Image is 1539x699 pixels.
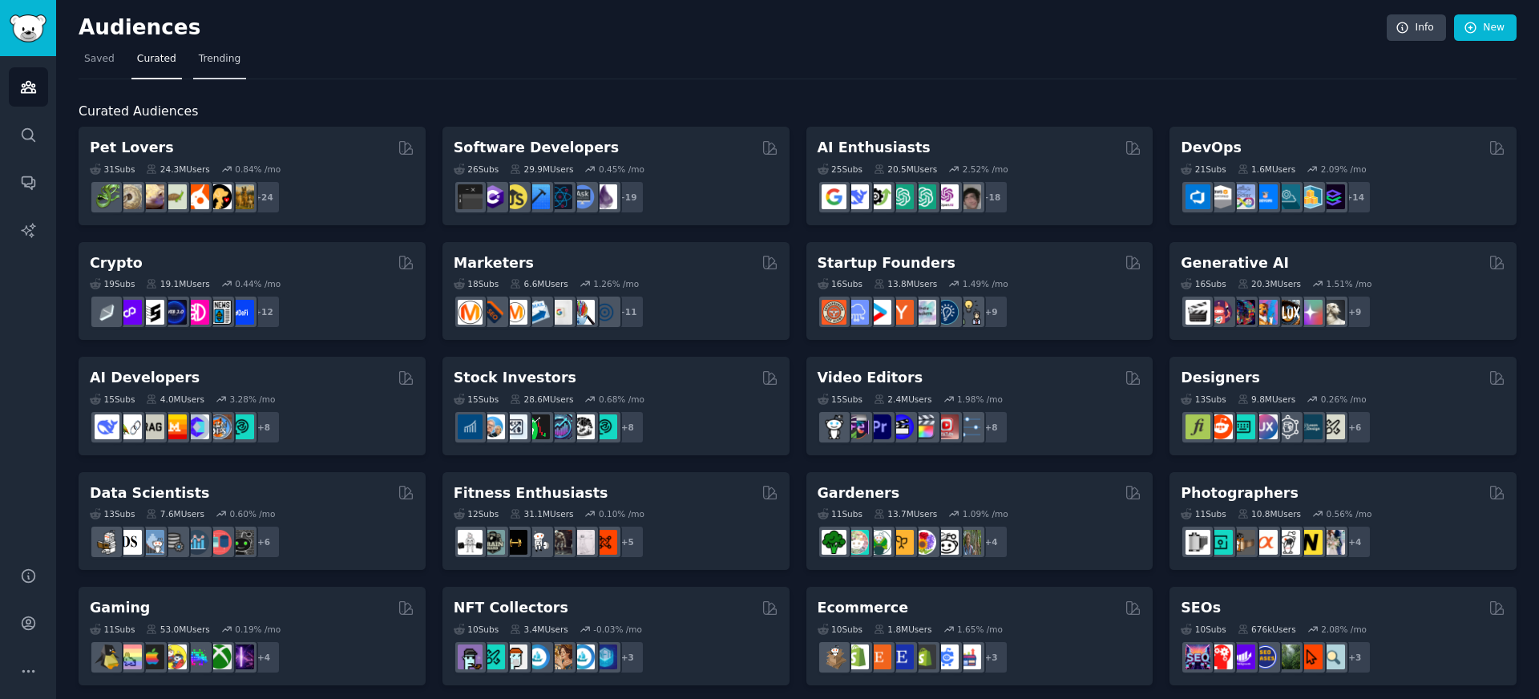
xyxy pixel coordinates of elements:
[975,410,1008,444] div: + 8
[1186,184,1210,209] img: azuredevops
[79,15,1387,41] h2: Audiences
[874,394,932,405] div: 2.4M Users
[454,483,608,503] h2: Fitness Enthusiasts
[458,300,483,325] img: content_marketing
[1238,278,1301,289] div: 20.3M Users
[117,530,142,555] img: datascience
[117,414,142,439] img: LangChain
[146,278,209,289] div: 19.1M Users
[818,508,862,519] div: 11 Sub s
[934,300,959,325] img: Entrepreneurship
[503,414,527,439] img: Forex
[458,184,483,209] img: software
[230,394,276,405] div: 3.28 % /mo
[510,278,568,289] div: 6.6M Users
[1298,644,1323,669] img: GoogleSearchConsole
[162,530,187,555] img: dataengineering
[547,300,572,325] img: googleads
[207,300,232,325] img: CryptoNews
[1181,598,1221,618] h2: SEOs
[592,530,617,555] img: personaltraining
[1321,394,1367,405] div: 0.26 % /mo
[547,530,572,555] img: fitness30plus
[454,368,576,388] h2: Stock Investors
[90,253,143,273] h2: Crypto
[1275,644,1300,669] img: Local_SEO
[1238,508,1301,519] div: 10.8M Users
[1208,300,1233,325] img: dalle2
[247,295,281,329] div: + 12
[95,644,119,669] img: linux_gaming
[818,164,862,175] div: 25 Sub s
[184,184,209,209] img: cockatiel
[844,530,869,555] img: succulents
[975,295,1008,329] div: + 9
[1321,624,1367,635] div: 2.08 % /mo
[229,300,254,325] img: defi_
[510,624,568,635] div: 3.4M Users
[95,300,119,325] img: ethfinance
[1181,483,1299,503] h2: Photographers
[889,530,914,555] img: GardeningUK
[934,530,959,555] img: UrbanGardening
[79,102,198,122] span: Curated Audiences
[139,530,164,555] img: statistics
[454,624,499,635] div: 10 Sub s
[911,300,936,325] img: indiehackers
[454,253,534,273] h2: Marketers
[525,644,550,669] img: OpenSeaNFT
[1238,624,1296,635] div: 676k Users
[818,483,900,503] h2: Gardeners
[592,300,617,325] img: OnlineMarketing
[611,180,644,214] div: + 19
[1230,644,1255,669] img: seogrowth
[525,184,550,209] img: iOSProgramming
[975,180,1008,214] div: + 18
[866,414,891,439] img: premiere
[818,253,955,273] h2: Startup Founders
[822,414,846,439] img: gopro
[975,640,1008,674] div: + 3
[1338,525,1371,559] div: + 4
[162,300,187,325] img: web3
[454,278,499,289] div: 18 Sub s
[199,52,240,67] span: Trending
[1253,414,1278,439] img: UXDesign
[525,300,550,325] img: Emailmarketing
[975,525,1008,559] div: + 4
[229,414,254,439] img: AIDevelopersSociety
[247,640,281,674] div: + 4
[1181,164,1226,175] div: 21 Sub s
[889,644,914,669] img: EtsySellers
[1275,300,1300,325] img: FluxAI
[162,644,187,669] img: GamerPals
[889,414,914,439] img: VideoEditors
[480,184,505,209] img: csharp
[90,598,150,618] h2: Gaming
[1253,184,1278,209] img: DevOpsLinks
[1230,530,1255,555] img: AnalogCommunity
[934,414,959,439] img: Youtubevideo
[1208,184,1233,209] img: AWS_Certified_Experts
[1181,508,1226,519] div: 11 Sub s
[1298,300,1323,325] img: starryai
[599,508,644,519] div: 0.10 % /mo
[911,530,936,555] img: flowers
[503,530,527,555] img: workout
[570,414,595,439] img: swingtrading
[570,184,595,209] img: AskComputerScience
[1230,414,1255,439] img: UI_Design
[874,508,937,519] div: 13.7M Users
[139,184,164,209] img: leopardgeckos
[10,14,46,42] img: GummySearch logo
[956,644,981,669] img: ecommerce_growth
[146,508,204,519] div: 7.6M Users
[1338,180,1371,214] div: + 14
[1338,295,1371,329] div: + 9
[1208,414,1233,439] img: logodesign
[1253,644,1278,669] img: SEO_cases
[95,184,119,209] img: herpetology
[480,414,505,439] img: ValueInvesting
[184,530,209,555] img: analytics
[1208,644,1233,669] img: TechSEO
